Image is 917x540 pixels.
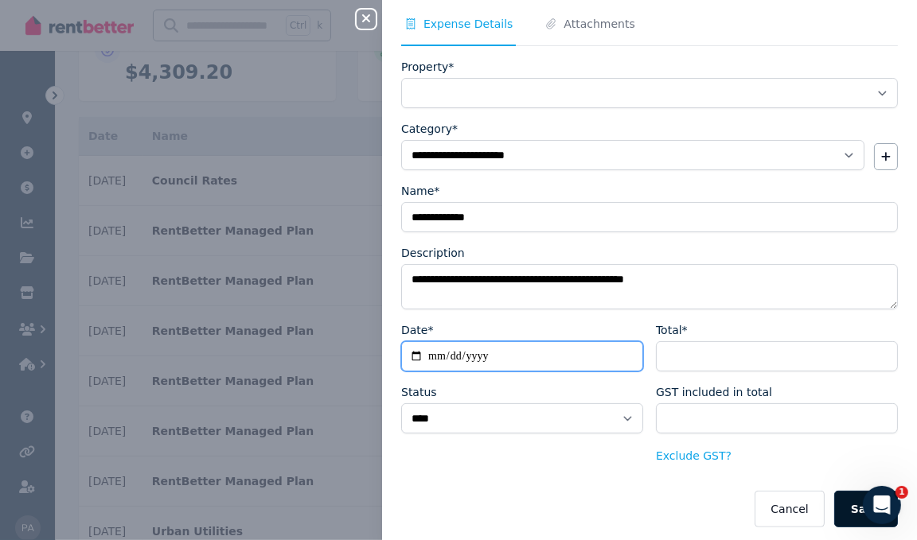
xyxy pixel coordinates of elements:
[423,16,513,32] span: Expense Details
[401,245,465,261] label: Description
[401,59,454,75] label: Property*
[401,384,437,400] label: Status
[755,491,824,527] button: Cancel
[656,384,772,400] label: GST included in total
[401,16,898,46] nav: Tabs
[834,491,898,527] button: Save
[863,486,901,524] iframe: Intercom live chat
[401,121,458,137] label: Category*
[656,322,688,338] label: Total*
[896,486,908,499] span: 1
[401,183,439,199] label: Name*
[401,322,433,338] label: Date*
[564,16,634,32] span: Attachments
[656,448,732,464] button: Exclude GST?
